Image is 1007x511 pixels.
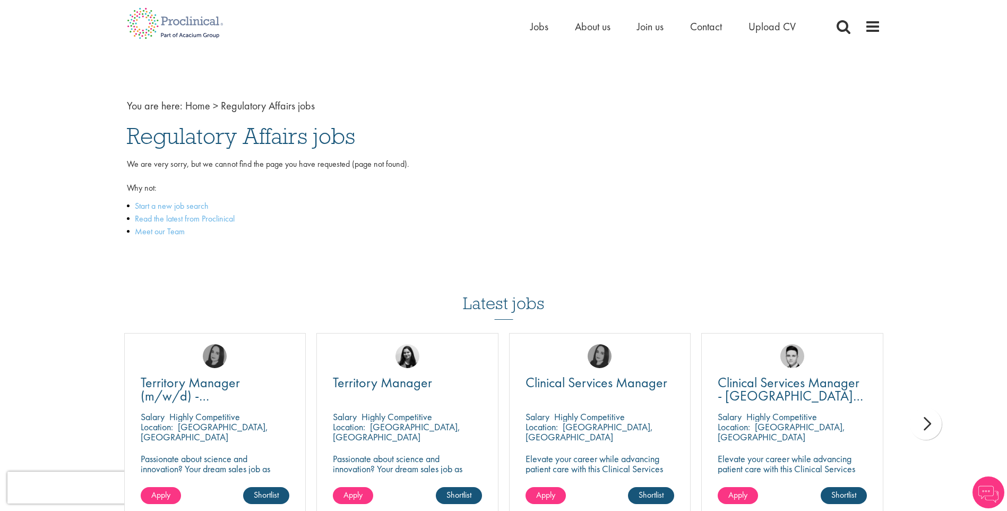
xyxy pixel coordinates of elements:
span: Salary [333,411,357,423]
img: Indre Stankeviciute [395,344,419,368]
a: breadcrumb link [185,99,210,113]
a: Clinical Services Manager [526,376,675,389]
span: Regulatory Affairs jobs [127,122,355,150]
img: Anna Klemencic [203,344,227,368]
p: [GEOGRAPHIC_DATA], [GEOGRAPHIC_DATA] [333,421,460,443]
p: Highly Competitive [362,411,432,423]
a: Shortlist [821,487,867,504]
p: Passionate about science and innovation? Your dream sales job as Territory Manager awaits! [333,454,482,484]
span: Salary [141,411,165,423]
a: Read the latest from Proclinical [135,213,235,224]
img: Connor Lynes [780,344,804,368]
span: Apply [151,489,170,500]
span: Apply [536,489,555,500]
span: Salary [718,411,742,423]
p: Elevate your career while advancing patient care with this Clinical Services Manager position wit... [526,454,675,494]
span: Location: [526,421,558,433]
img: Anna Klemencic [588,344,612,368]
span: Location: [718,421,750,433]
a: Clinical Services Manager - [GEOGRAPHIC_DATA], [GEOGRAPHIC_DATA], [GEOGRAPHIC_DATA] [718,376,867,403]
a: Shortlist [628,487,674,504]
a: Shortlist [243,487,289,504]
span: Apply [728,489,747,500]
p: [GEOGRAPHIC_DATA], [GEOGRAPHIC_DATA] [526,421,653,443]
a: Apply [141,487,181,504]
span: > [213,99,218,113]
a: Apply [718,487,758,504]
a: Apply [526,487,566,504]
span: Clinical Services Manager [526,373,667,391]
a: Apply [333,487,373,504]
h3: Latest jobs [463,268,545,320]
a: Meet our Team [135,226,185,237]
p: Passionate about science and innovation? Your dream sales job as Territory Manager awaits! [141,454,290,484]
a: Start a new job search [135,200,209,211]
iframe: reCAPTCHA [7,472,143,504]
a: About us [575,20,610,33]
a: Territory Manager [333,376,482,389]
img: Chatbot [972,476,1004,508]
span: You are here: [127,99,183,113]
a: Contact [690,20,722,33]
div: next [910,408,942,440]
a: Shortlist [436,487,482,504]
span: Salary [526,411,549,423]
p: [GEOGRAPHIC_DATA], [GEOGRAPHIC_DATA] [718,421,845,443]
span: Apply [343,489,363,500]
span: Territory Manager (m/w/d) - [GEOGRAPHIC_DATA] [141,373,269,418]
a: Upload CV [748,20,796,33]
p: Highly Competitive [746,411,817,423]
a: Jobs [530,20,548,33]
a: Territory Manager (m/w/d) - [GEOGRAPHIC_DATA] [141,376,290,403]
p: Highly Competitive [554,411,625,423]
span: Territory Manager [333,373,432,391]
a: Join us [637,20,664,33]
span: Location: [141,421,173,433]
p: [GEOGRAPHIC_DATA], [GEOGRAPHIC_DATA] [141,421,268,443]
span: Location: [333,421,365,433]
p: Highly Competitive [169,411,240,423]
p: We are very sorry, but we cannot find the page you have requested (page not found). Why not: [127,158,881,195]
p: Elevate your career while advancing patient care with this Clinical Services Manager position wit... [718,454,867,494]
span: Regulatory Affairs jobs [221,99,315,113]
span: Clinical Services Manager - [GEOGRAPHIC_DATA], [GEOGRAPHIC_DATA], [GEOGRAPHIC_DATA] [718,373,863,431]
